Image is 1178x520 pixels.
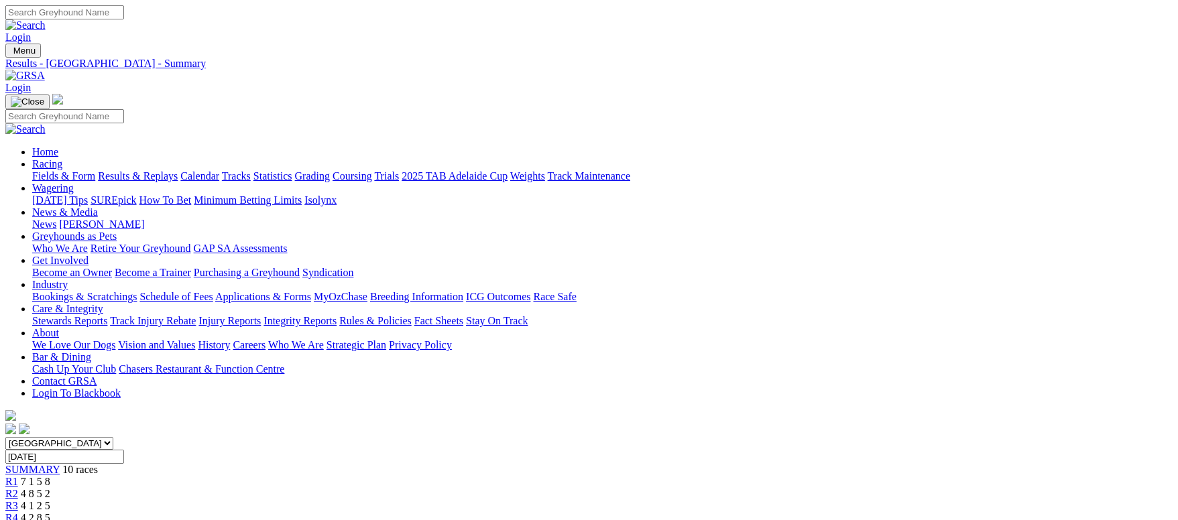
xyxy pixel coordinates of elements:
[32,243,88,254] a: Who We Are
[5,19,46,31] img: Search
[139,194,192,206] a: How To Bet
[32,267,112,278] a: Become an Owner
[115,267,191,278] a: Become a Trainer
[5,476,18,487] a: R1
[32,375,97,387] a: Contact GRSA
[5,424,16,434] img: facebook.svg
[91,194,136,206] a: SUREpick
[302,267,353,278] a: Syndication
[198,315,261,326] a: Injury Reports
[32,218,56,230] a: News
[21,476,50,487] span: 7 1 5 8
[32,387,121,399] a: Login To Blackbook
[510,170,545,182] a: Weights
[32,158,62,170] a: Racing
[314,291,367,302] a: MyOzChase
[533,291,576,302] a: Race Safe
[5,123,46,135] img: Search
[5,109,124,123] input: Search
[233,339,266,350] a: Careers
[180,170,219,182] a: Calendar
[32,255,89,266] a: Get Involved
[110,315,196,326] a: Track Injury Rebate
[91,243,191,254] a: Retire Your Greyhound
[466,291,530,302] a: ICG Outcomes
[5,410,16,421] img: logo-grsa-white.png
[414,315,463,326] a: Fact Sheets
[32,146,58,157] a: Home
[402,170,508,182] a: 2025 TAB Adelaide Cup
[32,231,117,242] a: Greyhounds as Pets
[32,363,116,375] a: Cash Up Your Club
[304,194,337,206] a: Isolynx
[389,339,452,350] a: Privacy Policy
[32,303,103,314] a: Care & Integrity
[194,194,302,206] a: Minimum Betting Limits
[32,267,1173,279] div: Get Involved
[59,218,144,230] a: [PERSON_NAME]
[5,464,60,475] a: SUMMARY
[13,46,36,56] span: Menu
[5,58,1173,70] a: Results - [GEOGRAPHIC_DATA] - Summary
[32,315,107,326] a: Stewards Reports
[32,327,59,338] a: About
[194,243,288,254] a: GAP SA Assessments
[118,339,195,350] a: Vision and Values
[52,94,63,105] img: logo-grsa-white.png
[548,170,630,182] a: Track Maintenance
[5,70,45,82] img: GRSA
[32,243,1173,255] div: Greyhounds as Pets
[21,488,50,499] span: 4 8 5 2
[21,500,50,511] span: 4 1 2 5
[327,339,386,350] a: Strategic Plan
[119,363,284,375] a: Chasers Restaurant & Function Centre
[32,291,137,302] a: Bookings & Scratchings
[32,182,74,194] a: Wagering
[333,170,372,182] a: Coursing
[11,96,44,107] img: Close
[32,339,1173,351] div: About
[370,291,463,302] a: Breeding Information
[139,291,213,302] a: Schedule of Fees
[32,279,68,290] a: Industry
[198,339,230,350] a: History
[32,194,1173,206] div: Wagering
[32,291,1173,303] div: Industry
[194,267,300,278] a: Purchasing a Greyhound
[215,291,311,302] a: Applications & Forms
[5,5,124,19] input: Search
[19,424,30,434] img: twitter.svg
[5,94,50,109] button: Toggle navigation
[253,170,292,182] a: Statistics
[32,170,1173,182] div: Racing
[32,363,1173,375] div: Bar & Dining
[5,500,18,511] a: R3
[32,170,95,182] a: Fields & Form
[32,315,1173,327] div: Care & Integrity
[32,206,98,218] a: News & Media
[32,351,91,363] a: Bar & Dining
[5,31,31,43] a: Login
[5,488,18,499] a: R2
[32,194,88,206] a: [DATE] Tips
[466,315,528,326] a: Stay On Track
[5,450,124,464] input: Select date
[98,170,178,182] a: Results & Replays
[268,339,324,350] a: Who We Are
[5,44,41,58] button: Toggle navigation
[32,218,1173,231] div: News & Media
[5,82,31,93] a: Login
[374,170,399,182] a: Trials
[263,315,337,326] a: Integrity Reports
[339,315,412,326] a: Rules & Policies
[222,170,251,182] a: Tracks
[295,170,330,182] a: Grading
[32,339,115,350] a: We Love Our Dogs
[62,464,98,475] span: 10 races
